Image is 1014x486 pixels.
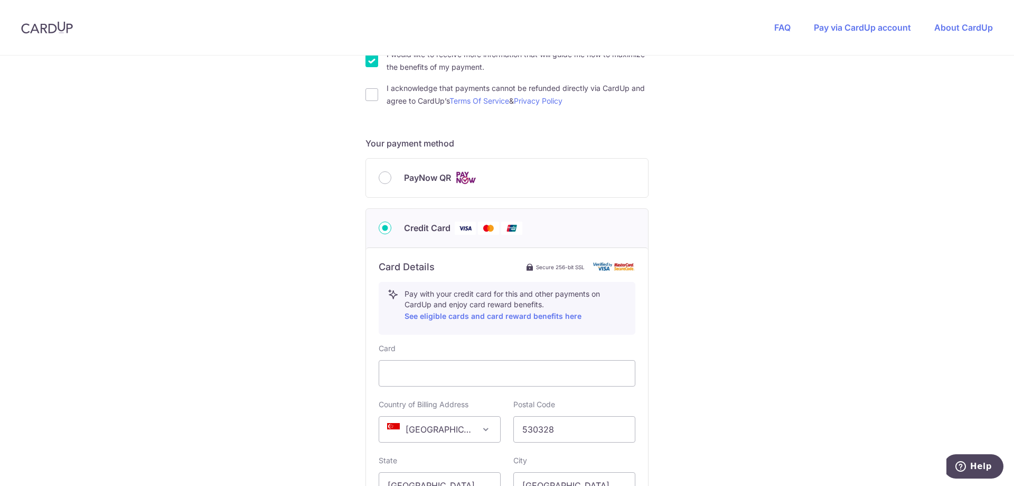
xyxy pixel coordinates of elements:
span: PayNow QR [404,171,451,184]
input: Example 123456 [513,416,635,443]
div: PayNow QR Cards logo [379,171,635,185]
h6: Card Details [379,261,435,273]
label: Postal Code [513,399,555,410]
span: Secure 256-bit SSL [536,263,585,271]
img: card secure [593,262,635,271]
img: Union Pay [501,222,522,235]
iframe: Secure card payment input frame [388,367,626,380]
p: Pay with your credit card for this and other payments on CardUp and enjoy card reward benefits. [405,289,626,323]
label: I would like to receive more information that will guide me how to maximize the benefits of my pa... [387,48,649,74]
h5: Your payment method [365,137,649,150]
img: Cards logo [455,171,476,185]
a: Terms Of Service [449,96,509,105]
a: About CardUp [934,22,993,33]
label: I acknowledge that payments cannot be refunded directly via CardUp and agree to CardUp’s & [387,82,649,107]
label: Country of Billing Address [379,399,468,410]
a: Privacy Policy [514,96,562,105]
label: City [513,455,527,466]
span: Credit Card [404,222,450,234]
iframe: Opens a widget where you can find more information [946,454,1003,481]
label: Card [379,343,396,354]
a: Pay via CardUp account [814,22,911,33]
img: Visa [455,222,476,235]
label: State [379,455,397,466]
a: FAQ [774,22,791,33]
div: Credit Card Visa Mastercard Union Pay [379,222,635,235]
img: Mastercard [478,222,499,235]
span: Singapore [379,417,500,442]
span: Singapore [379,416,501,443]
a: See eligible cards and card reward benefits here [405,311,581,320]
img: CardUp [21,21,73,34]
